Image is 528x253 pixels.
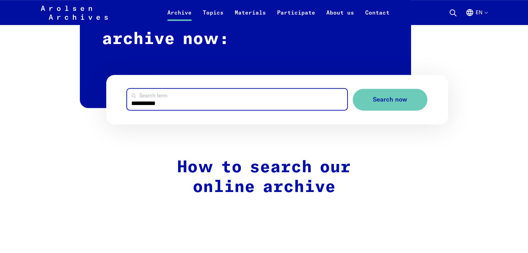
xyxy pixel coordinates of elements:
a: Materials [229,8,271,25]
span: Search now [373,96,407,103]
a: Participate [271,8,321,25]
button: English, language selection [466,8,487,25]
a: About us [321,8,360,25]
nav: Primary [162,4,395,21]
a: Contact [360,8,395,25]
button: Search now [353,89,427,111]
a: Archive [162,8,197,25]
a: Topics [197,8,229,25]
h2: How to search our online archive [117,158,411,198]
